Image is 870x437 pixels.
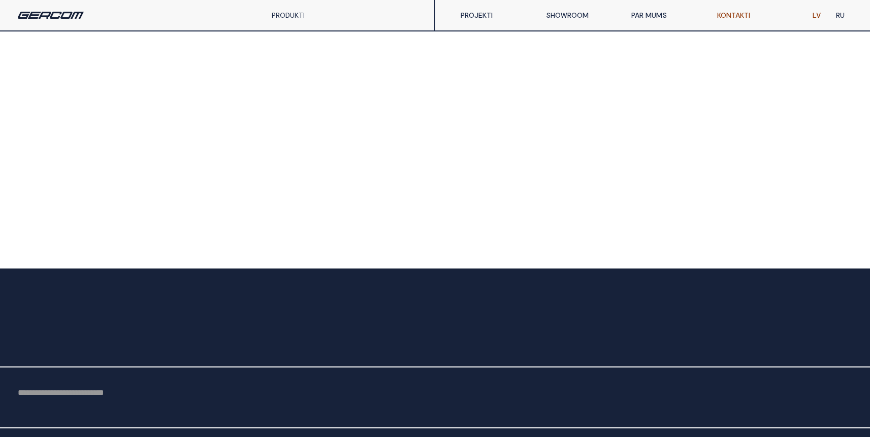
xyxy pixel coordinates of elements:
[828,5,852,25] a: RU
[624,5,709,25] a: PAR MUMS
[117,333,134,358] span: S
[143,126,149,150] span: I
[69,333,75,358] span: I
[159,333,177,358] span: R
[207,333,227,358] span: U
[51,333,69,358] span: Z
[33,333,51,358] span: A
[127,126,143,150] span: T
[183,333,207,358] span: M
[101,333,117,358] span: E
[141,333,159,358] span: A
[275,333,293,358] span: ↓
[75,126,91,150] span: T
[94,333,101,358] span: I
[538,5,624,25] a: SHOWROOM
[15,333,33,358] span: S
[272,11,305,19] a: PRODUKTI
[75,333,94,358] span: N
[110,126,127,150] span: K
[15,126,33,150] span: K
[251,333,268,358] span: S
[805,5,828,25] a: LV
[55,126,75,150] span: N
[91,126,110,150] span: A
[710,5,795,25] a: KONTAKTI
[227,333,251,358] span: M
[33,126,55,150] span: O
[453,5,538,25] a: PROJEKTI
